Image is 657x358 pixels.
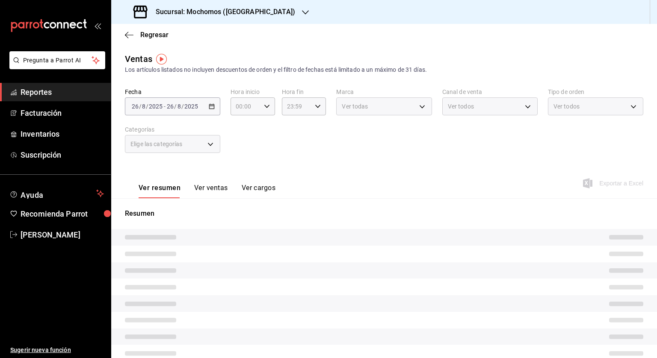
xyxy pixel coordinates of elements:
[194,184,228,198] button: Ver ventas
[142,103,146,110] input: --
[149,7,295,17] h3: Sucursal: Mochomos ([GEOGRAPHIC_DATA])
[548,89,643,95] label: Tipo de orden
[448,102,474,111] span: Ver todos
[21,208,104,220] span: Recomienda Parrot
[21,107,104,119] span: Facturación
[139,184,181,198] button: Ver resumen
[177,103,181,110] input: --
[94,22,101,29] button: open_drawer_menu
[442,89,538,95] label: Canal de venta
[21,188,93,199] span: Ayuda
[231,89,275,95] label: Hora inicio
[21,229,104,241] span: [PERSON_NAME]
[125,126,220,132] label: Categorías
[242,184,276,198] button: Ver cargos
[181,103,184,110] span: /
[139,184,275,198] div: navigation tabs
[148,103,163,110] input: ----
[21,86,104,98] span: Reportes
[125,53,152,65] div: Ventas
[342,102,368,111] span: Ver todas
[6,62,105,71] a: Pregunta a Parrot AI
[140,31,169,39] span: Regresar
[139,103,142,110] span: /
[184,103,198,110] input: ----
[336,89,432,95] label: Marca
[10,346,104,355] span: Sugerir nueva función
[23,56,92,65] span: Pregunta a Parrot AI
[164,103,166,110] span: -
[9,51,105,69] button: Pregunta a Parrot AI
[131,103,139,110] input: --
[174,103,177,110] span: /
[130,140,183,148] span: Elige las categorías
[146,103,148,110] span: /
[125,89,220,95] label: Fecha
[156,54,167,65] img: Tooltip marker
[125,65,643,74] div: Los artículos listados no incluyen descuentos de orden y el filtro de fechas está limitado a un m...
[21,128,104,140] span: Inventarios
[21,149,104,161] span: Suscripción
[125,31,169,39] button: Regresar
[125,208,643,219] p: Resumen
[553,102,580,111] span: Ver todos
[282,89,326,95] label: Hora fin
[166,103,174,110] input: --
